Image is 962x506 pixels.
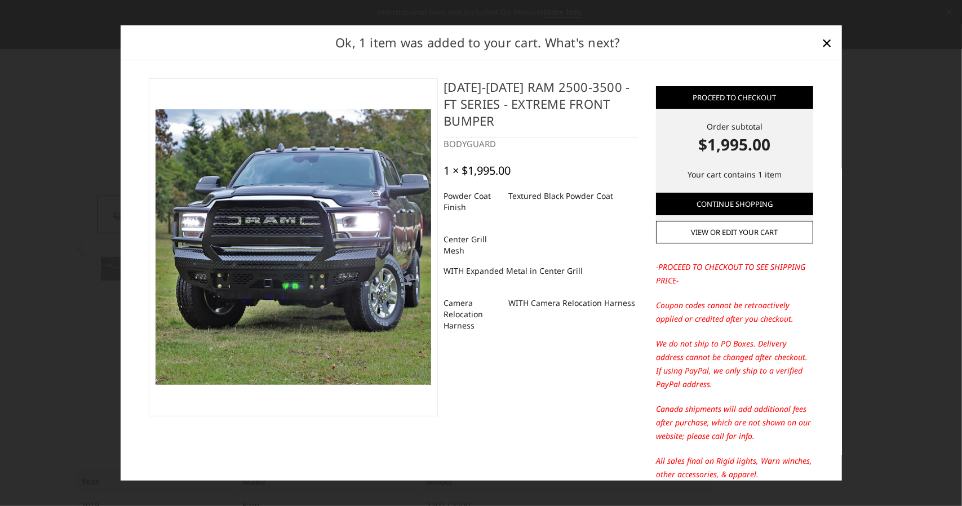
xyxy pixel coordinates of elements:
[444,186,500,218] dt: Powder Coat Finish
[822,30,832,55] span: ×
[656,454,813,481] p: All sales final on Rigid lights, Warn winches, other accessories, & apparel.
[444,261,583,281] dd: WITH Expanded Metal in Center Grill
[444,229,500,261] dt: Center Grill Mesh
[656,221,813,243] a: View or edit your cart
[444,293,500,336] dt: Camera Relocation Harness
[656,132,813,156] strong: $1,995.00
[656,167,813,181] p: Your cart contains 1 item
[656,402,813,443] p: Canada shipments will add additional fees after purchase, which are not shown on our website; ple...
[508,293,635,313] dd: WITH Camera Relocation Harness
[444,137,638,150] div: BODYGUARD
[656,337,813,391] p: We do not ship to PO Boxes. Delivery address cannot be changed after checkout. If using PayPal, w...
[656,120,813,156] div: Order subtotal
[656,299,813,326] p: Coupon codes cannot be retroactively applied or credited after you checkout.
[818,34,836,52] a: Close
[656,260,813,287] p: -PROCEED TO CHECKOUT TO SEE SHIPPING PRICE-
[656,86,813,108] a: Proceed to checkout
[444,78,638,137] h4: [DATE]-[DATE] Ram 2500-3500 - FT Series - Extreme Front Bumper
[656,192,813,215] a: Continue Shopping
[508,186,613,206] dd: Textured Black Powder Coat
[138,33,818,52] h2: Ok, 1 item was added to your cart. What's next?
[156,109,432,385] img: 2019-2025 Ram 2500-3500 - FT Series - Extreme Front Bumper
[444,164,511,177] div: 1 × $1,995.00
